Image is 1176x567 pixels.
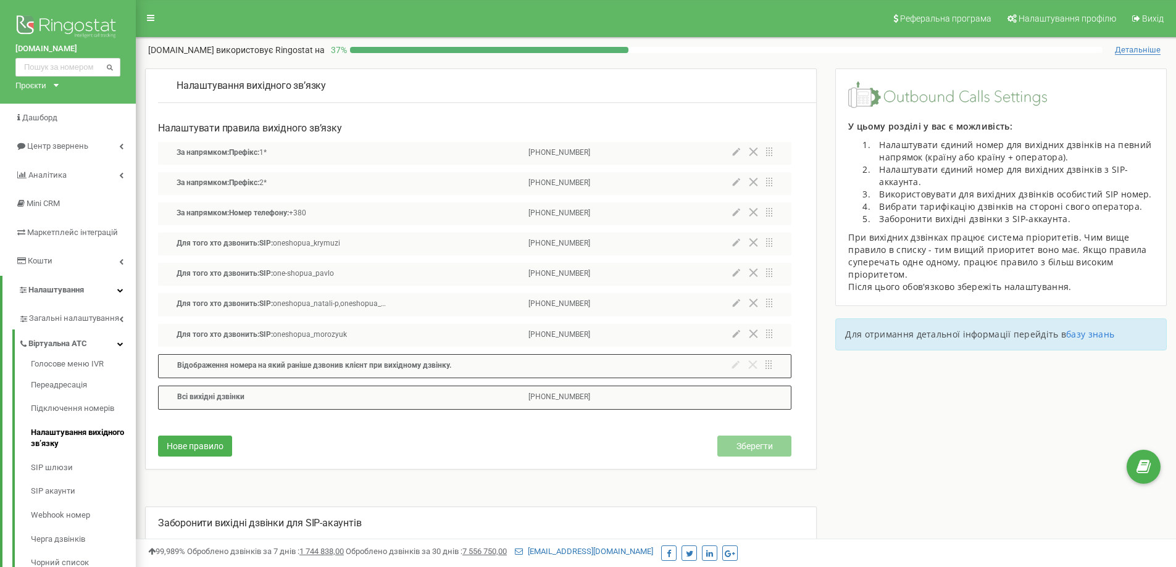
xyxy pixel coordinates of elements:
[31,373,136,397] a: Переадресація
[158,517,361,529] span: Заборонити вихідні дзвінки для SIP-акаунтів
[848,281,1154,293] div: Після цього обов'язково збережіть налаштування.
[848,231,1154,281] div: При вихідних дзвінках працює система пріоритетів. Чим вище правило в списку - тим вищий приоритет...
[848,120,1154,133] p: У цьому розділі у вас є можливість:
[528,208,590,220] p: [PHONE_NUMBER]
[1019,14,1116,23] span: Налаштування профілю
[158,324,791,347] div: Для того хто дзвонить:SIP:oneshopua_morozyuk[PHONE_NUMBER]
[31,358,136,373] a: Голосове меню IVR
[177,299,259,308] span: Для того хто дзвонить:
[216,45,325,55] span: використовує Ringostat на
[177,330,259,339] span: Для того хто дзвонить:
[158,263,791,286] div: Для того хто дзвонить:SIP:one-shopua_pavlo[PHONE_NUMBER]
[177,79,798,93] p: Налаштування вихідного зв’язку
[158,202,791,225] div: За напрямком:Номер телефону:+380[PHONE_NUMBER]
[845,328,1157,341] p: Для отримання детальної інформації перейдіть в
[229,209,289,217] span: Номер телефону:
[873,213,1154,225] li: Заборонити вихідні дзвінки з SIP-аккаунта.
[28,338,87,350] span: Віртуальна АТС
[528,299,590,310] p: [PHONE_NUMBER]
[158,436,232,457] button: Нове правило
[462,547,507,556] u: 7 556 750,00
[27,141,88,151] span: Центр звернень
[177,392,244,401] span: Всi вихiднi дзвінки
[736,441,773,451] span: Зберегти
[177,268,386,280] p: one-shopua_pavlo
[229,148,259,157] span: Префікс:
[177,329,386,341] p: oneshopua_morozyuk
[158,122,342,134] span: Налаштувати правила вихідного зв’язку
[15,12,120,43] img: Ringostat logo
[158,354,791,378] div: Відображення номера на який раніше дзвонив клієнт при вихідному дзвінку.
[167,441,223,451] span: Нове правило
[19,304,136,329] a: Загальні налаштування
[28,285,84,294] span: Налаштування
[177,208,386,220] p: +380
[158,142,791,165] div: За напрямком:Префікс:1*[PHONE_NUMBER]
[31,479,136,503] a: SIP акаунти
[873,188,1154,201] li: Використовувати для вихідних дзвінків особистий SIP номер.
[528,178,590,189] p: [PHONE_NUMBER]
[31,456,136,480] a: SIP шлюзи
[158,233,791,255] div: Для того хто дзвонить:SIP:oneshopua_krymuzi[PHONE_NUMBER]
[29,313,119,325] span: Загальні налаштування
[528,147,590,159] p: [PHONE_NUMBER]
[187,547,344,556] span: Оброблено дзвінків за 7 днів :
[27,199,60,208] span: Mini CRM
[528,392,590,404] p: [PHONE_NUMBER]
[177,209,229,217] span: За напрямком:
[177,361,451,370] span: Відображення номера на який раніше дзвонив клієнт при вихідному дзвінку.
[1142,14,1164,23] span: Вихід
[873,201,1154,213] li: Вибрати тарифікацію дзвінків на стороні свого оператора.
[158,172,791,195] div: За напрямком:Префікс:2*[PHONE_NUMBER]
[259,269,273,278] span: SIP:
[900,14,991,23] span: Реферальна програма
[1115,45,1161,55] span: Детальніше
[873,139,1154,163] li: Налаштувати єдиний номер для вихідних дзвінків на певний напрямок (країну або країну + оператора).
[22,113,57,122] span: Дашборд
[1066,328,1114,340] a: базу знань
[15,80,46,91] div: Проєкти
[28,170,67,180] span: Аналiтика
[848,81,1047,108] img: image
[2,276,136,305] a: Налаштування
[259,299,273,308] span: SIP:
[158,293,791,316] div: Для того хто дзвонить:SIP:oneshopua_natali-p,oneshopua_krasitskij[PHONE_NUMBER]
[325,44,350,56] p: 37 %
[15,58,120,77] input: Пошук за номером
[177,148,229,157] span: За напрямком:
[28,256,52,265] span: Кошти
[528,238,590,250] p: [PHONE_NUMBER]
[177,178,229,187] span: За напрямком:
[148,44,325,56] p: [DOMAIN_NAME]
[528,329,590,341] p: [PHONE_NUMBER]
[15,43,120,55] a: [DOMAIN_NAME]
[528,268,590,280] p: [PHONE_NUMBER]
[259,330,273,339] span: SIP:
[229,178,259,187] span: Префікс:
[873,163,1154,188] li: Налаштувати єдиний номер для вихідних дзвінків з SIP-аккаунта.
[346,547,507,556] span: Оброблено дзвінків за 30 днів :
[259,239,273,247] span: SIP:
[177,238,386,250] p: oneshopua_krymuzi
[31,503,136,528] a: Webhook номер
[177,239,259,247] span: Для того хто дзвонить:
[177,269,259,278] span: Для того хто дзвонить:
[177,299,386,310] p: oneshopua_natali-p,oneshopua_krasitskij
[1134,497,1164,527] iframe: Intercom live chat
[19,329,136,355] a: Віртуальна АТС
[31,528,136,552] a: Черга дзвінків
[299,547,344,556] u: 1 744 838,00
[717,436,791,457] button: Зберегти
[515,547,653,556] a: [EMAIL_ADDRESS][DOMAIN_NAME]
[27,228,118,237] span: Маркетплейс інтеграцій
[31,397,136,421] a: Підключення номерів
[148,547,185,556] span: 99,989%
[31,421,136,456] a: Налаштування вихідного зв’язку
